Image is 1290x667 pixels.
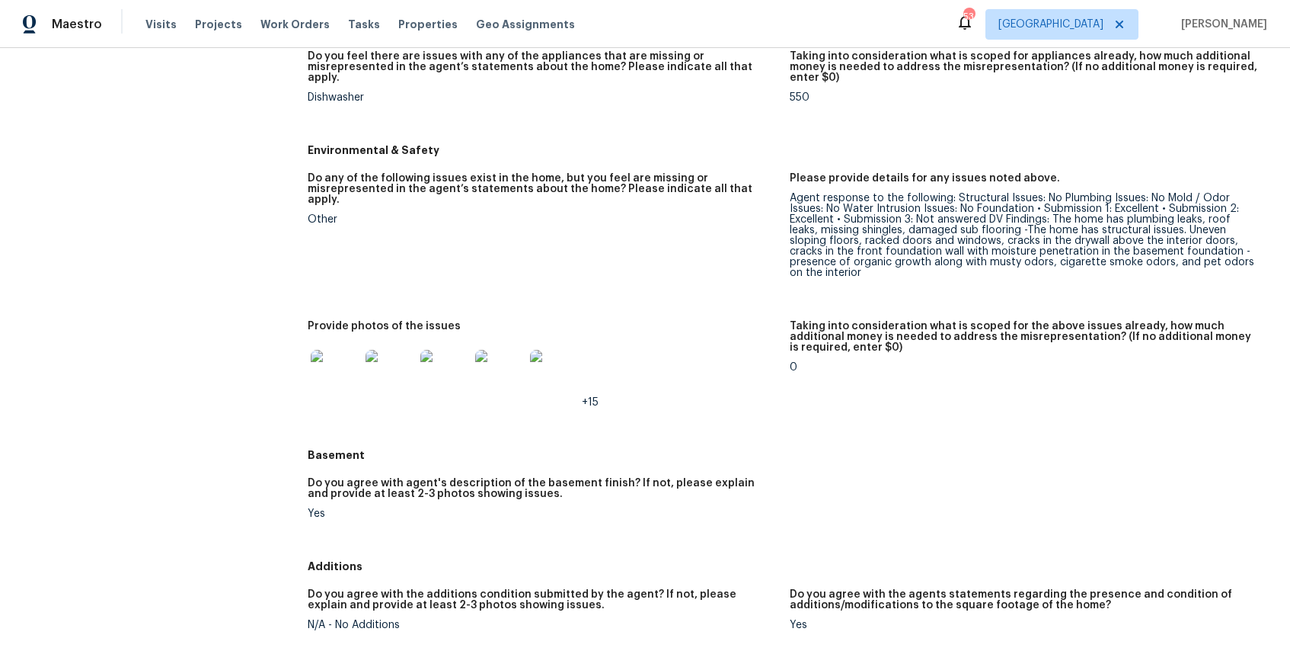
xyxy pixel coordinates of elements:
[260,17,330,32] span: Work Orders
[582,397,599,408] span: +15
[790,51,1260,83] h5: Taking into consideration what is scoped for appliances already, how much additional money is nee...
[790,193,1260,278] div: Agent response to the following: Structural Issues: No Plumbing Issues: No Mold / Odor Issues: No...
[308,92,778,103] div: Dishwasher
[998,17,1103,32] span: [GEOGRAPHIC_DATA]
[308,620,778,630] div: N/A - No Additions
[308,447,1272,463] h5: Basement
[963,9,974,24] div: 53
[790,589,1260,611] h5: Do you agree with the agents statements regarding the presence and condition of additions/modific...
[308,51,778,83] h5: Do you feel there are issues with any of the appliances that are missing or misrepresented in the...
[308,173,778,205] h5: Do any of the following issues exist in the home, but you feel are missing or misrepresented in t...
[476,17,575,32] span: Geo Assignments
[348,19,380,30] span: Tasks
[790,92,1260,103] div: 550
[308,478,778,499] h5: Do you agree with agent's description of the basement finish? If not, please explain and provide ...
[1175,17,1267,32] span: [PERSON_NAME]
[195,17,242,32] span: Projects
[308,559,1272,574] h5: Additions
[398,17,458,32] span: Properties
[790,362,1260,373] div: 0
[145,17,177,32] span: Visits
[308,321,461,332] h5: Provide photos of the issues
[308,589,778,611] h5: Do you agree with the additions condition submitted by the agent? If not, please explain and prov...
[790,321,1260,353] h5: Taking into consideration what is scoped for the above issues already, how much additional money ...
[308,214,778,225] div: Other
[790,173,1060,184] h5: Please provide details for any issues noted above.
[52,17,102,32] span: Maestro
[308,143,1272,158] h5: Environmental & Safety
[308,508,778,519] div: Yes
[790,620,1260,630] div: Yes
